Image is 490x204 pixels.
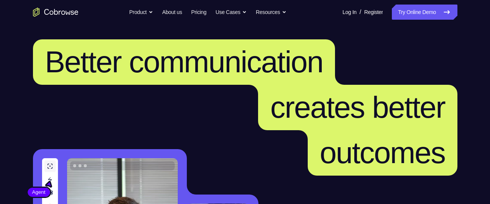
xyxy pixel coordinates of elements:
span: Better communication [45,45,323,79]
a: Log In [343,5,357,20]
a: Go to the home page [33,8,78,17]
button: Resources [256,5,286,20]
button: Use Cases [216,5,247,20]
a: Pricing [191,5,206,20]
a: Register [364,5,383,20]
span: / [360,8,361,17]
a: About us [162,5,182,20]
button: Product [129,5,153,20]
a: Try Online Demo [392,5,457,20]
span: Agent [28,188,50,196]
span: outcomes [320,136,445,170]
span: creates better [270,90,445,124]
